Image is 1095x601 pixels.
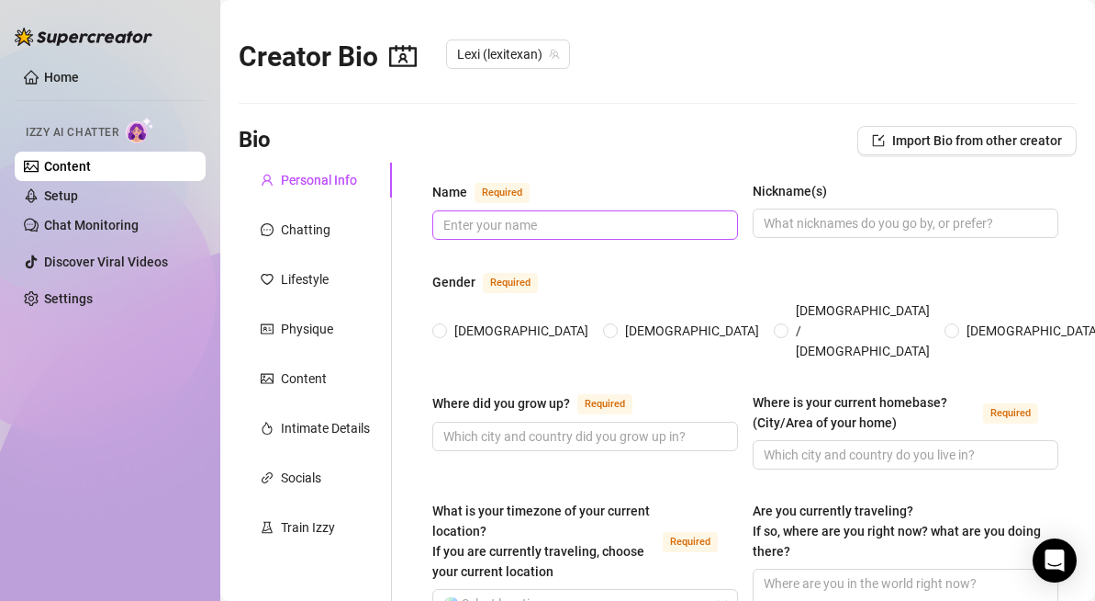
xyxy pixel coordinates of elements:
[261,372,274,385] span: picture
[663,532,718,552] span: Required
[443,215,723,235] input: Name
[872,134,885,147] span: import
[261,422,274,435] span: fire
[983,403,1038,424] span: Required
[281,468,321,488] div: Socials
[549,49,560,60] span: team
[261,323,274,335] span: idcard
[261,223,274,236] span: message
[281,517,335,538] div: Train Izzy
[447,321,596,341] span: [DEMOGRAPHIC_DATA]
[281,418,370,438] div: Intimate Details
[457,40,559,68] span: Lexi (lexitexan)
[15,28,152,46] img: logo-BBDzfeDw.svg
[44,255,168,269] a: Discover Viral Videos
[788,300,937,361] span: [DEMOGRAPHIC_DATA] / [DEMOGRAPHIC_DATA]
[432,181,550,203] label: Name
[281,319,333,339] div: Physique
[389,42,417,70] span: contacts
[26,124,118,142] span: Izzy AI Chatter
[281,220,330,240] div: Chatting
[764,445,1044,465] input: Where is your current homebase? (City/Area of your home)
[432,504,650,579] span: What is your timezone of your current location? If you are currently traveling, choose your curre...
[126,117,154,143] img: AI Chatter
[475,183,530,203] span: Required
[753,504,1041,559] span: Are you currently traveling? If so, where are you right now? what are you doing there?
[432,271,558,293] label: Gender
[261,273,274,286] span: heart
[432,392,653,414] label: Where did you grow up?
[753,392,976,433] div: Where is your current homebase? (City/Area of your home)
[443,426,723,447] input: Where did you grow up?
[432,182,467,202] div: Name
[281,170,357,190] div: Personal Info
[261,471,274,484] span: link
[44,218,139,232] a: Chat Monitoring
[44,291,93,306] a: Settings
[483,273,538,293] span: Required
[618,321,766,341] span: [DEMOGRAPHIC_DATA]
[432,272,475,292] div: Gender
[239,126,271,155] h3: Bio
[239,40,417,74] h2: Creator Bio
[753,181,827,201] div: Nickname(s)
[857,126,1077,155] button: Import Bio from other creator
[892,133,1062,148] span: Import Bio from other creator
[764,213,1044,233] input: Nickname(s)
[281,369,327,389] div: Content
[44,188,78,203] a: Setup
[753,392,1058,433] label: Where is your current homebase? (City/Area of your home)
[44,70,79,85] a: Home
[1033,539,1077,583] div: Open Intercom Messenger
[281,269,329,289] div: Lifestyle
[577,394,632,414] span: Required
[261,521,274,534] span: experiment
[753,181,840,201] label: Nickname(s)
[432,393,570,414] div: Where did you grow up?
[261,174,274,187] span: user
[44,159,91,174] a: Content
